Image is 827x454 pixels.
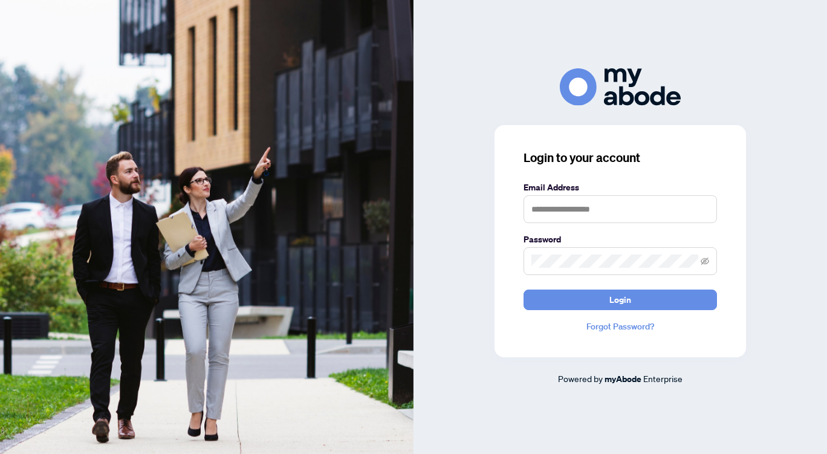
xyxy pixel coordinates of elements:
button: Login [524,290,717,310]
span: Enterprise [643,373,683,384]
span: Powered by [558,373,603,384]
label: Password [524,233,717,246]
span: Login [609,290,631,310]
a: Forgot Password? [524,320,717,333]
label: Email Address [524,181,717,194]
span: eye-invisible [701,257,709,265]
a: myAbode [605,372,641,386]
h3: Login to your account [524,149,717,166]
img: ma-logo [560,68,681,105]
